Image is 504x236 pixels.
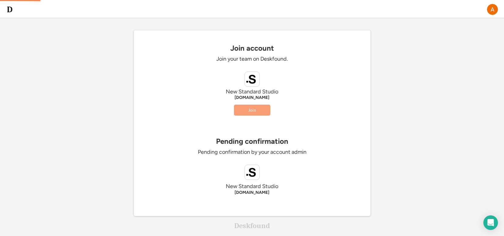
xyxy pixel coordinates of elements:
[483,215,498,230] div: Open Intercom Messenger
[134,44,370,52] div: Join account
[245,72,259,86] img: newstandard.studio
[234,105,270,116] button: Join
[161,56,343,62] div: Join your team on Deskfound.
[161,190,343,195] div: [DOMAIN_NAME]
[161,183,343,190] div: New Standard Studio
[134,137,370,146] div: Pending confirmation
[161,95,343,100] div: [DOMAIN_NAME]
[161,149,343,156] div: Pending confirmation by your account admin
[6,6,13,13] img: d-whitebg.png
[487,4,498,15] img: ACg8ocINf5t2yK8KmWj-_gVogA-Zv9bqVze4Slmt6XN3PEUkrL5BgQ=s96-c
[245,165,259,180] img: newstandard.studio
[161,88,343,95] div: New Standard Studio
[234,222,270,229] div: Deskfound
